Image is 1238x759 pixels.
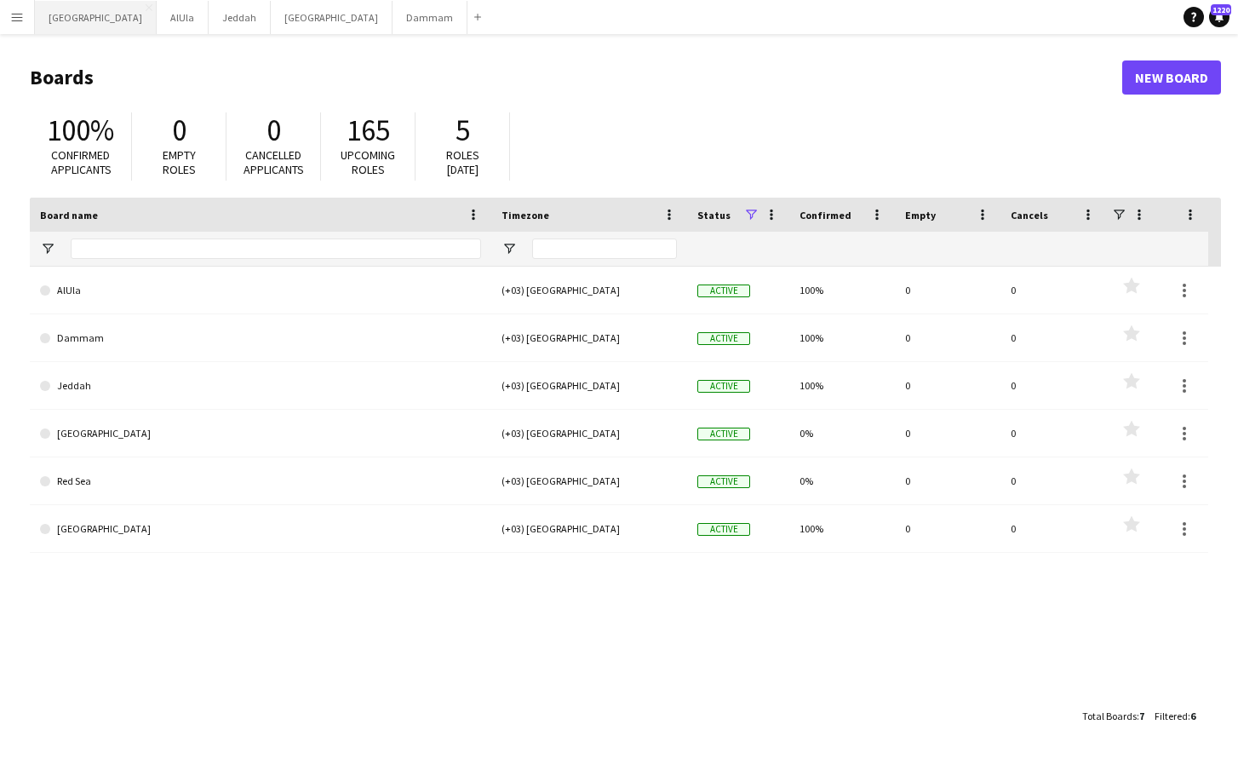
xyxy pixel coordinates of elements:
[1000,314,1106,361] div: 0
[789,457,895,504] div: 0%
[40,267,481,314] a: AlUla
[244,147,304,177] span: Cancelled applicants
[40,410,481,457] a: [GEOGRAPHIC_DATA]
[1000,410,1106,457] div: 0
[1082,699,1144,733] div: :
[1155,710,1188,722] span: Filtered
[163,147,196,177] span: Empty roles
[40,209,98,221] span: Board name
[40,314,481,362] a: Dammam
[40,505,481,553] a: [GEOGRAPHIC_DATA]
[30,65,1122,90] h1: Boards
[1000,505,1106,552] div: 0
[157,1,209,34] button: AlUla
[491,362,687,409] div: (+03) [GEOGRAPHIC_DATA]
[1000,362,1106,409] div: 0
[491,314,687,361] div: (+03) [GEOGRAPHIC_DATA]
[491,267,687,313] div: (+03) [GEOGRAPHIC_DATA]
[895,314,1000,361] div: 0
[895,362,1000,409] div: 0
[789,267,895,313] div: 100%
[789,362,895,409] div: 100%
[491,457,687,504] div: (+03) [GEOGRAPHIC_DATA]
[697,380,750,393] span: Active
[51,147,112,177] span: Confirmed applicants
[446,147,479,177] span: Roles [DATE]
[1209,7,1229,27] a: 1220
[895,267,1000,313] div: 0
[1000,267,1106,313] div: 0
[172,112,186,149] span: 0
[1122,60,1221,95] a: New Board
[895,505,1000,552] div: 0
[697,209,731,221] span: Status
[271,1,393,34] button: [GEOGRAPHIC_DATA]
[1011,209,1048,221] span: Cancels
[47,112,114,149] span: 100%
[789,314,895,361] div: 100%
[697,523,750,536] span: Active
[905,209,936,221] span: Empty
[697,285,750,297] span: Active
[789,505,895,552] div: 100%
[1155,699,1195,733] div: :
[347,112,390,149] span: 165
[1190,710,1195,722] span: 6
[71,239,481,259] input: Board name Filter Input
[40,457,481,505] a: Red Sea
[35,1,157,34] button: [GEOGRAPHIC_DATA]
[697,332,750,345] span: Active
[393,1,467,34] button: Dammam
[341,147,395,177] span: Upcoming roles
[456,112,470,149] span: 5
[1211,4,1231,15] span: 1220
[491,505,687,552] div: (+03) [GEOGRAPHIC_DATA]
[1082,710,1137,722] span: Total Boards
[491,410,687,457] div: (+03) [GEOGRAPHIC_DATA]
[209,1,271,34] button: Jeddah
[267,112,281,149] span: 0
[532,239,677,259] input: Timezone Filter Input
[502,209,549,221] span: Timezone
[40,241,55,256] button: Open Filter Menu
[789,410,895,457] div: 0%
[502,241,517,256] button: Open Filter Menu
[895,457,1000,504] div: 0
[895,410,1000,457] div: 0
[1139,710,1144,722] span: 7
[40,362,481,410] a: Jeddah
[1000,457,1106,504] div: 0
[697,428,750,440] span: Active
[800,209,851,221] span: Confirmed
[697,475,750,488] span: Active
